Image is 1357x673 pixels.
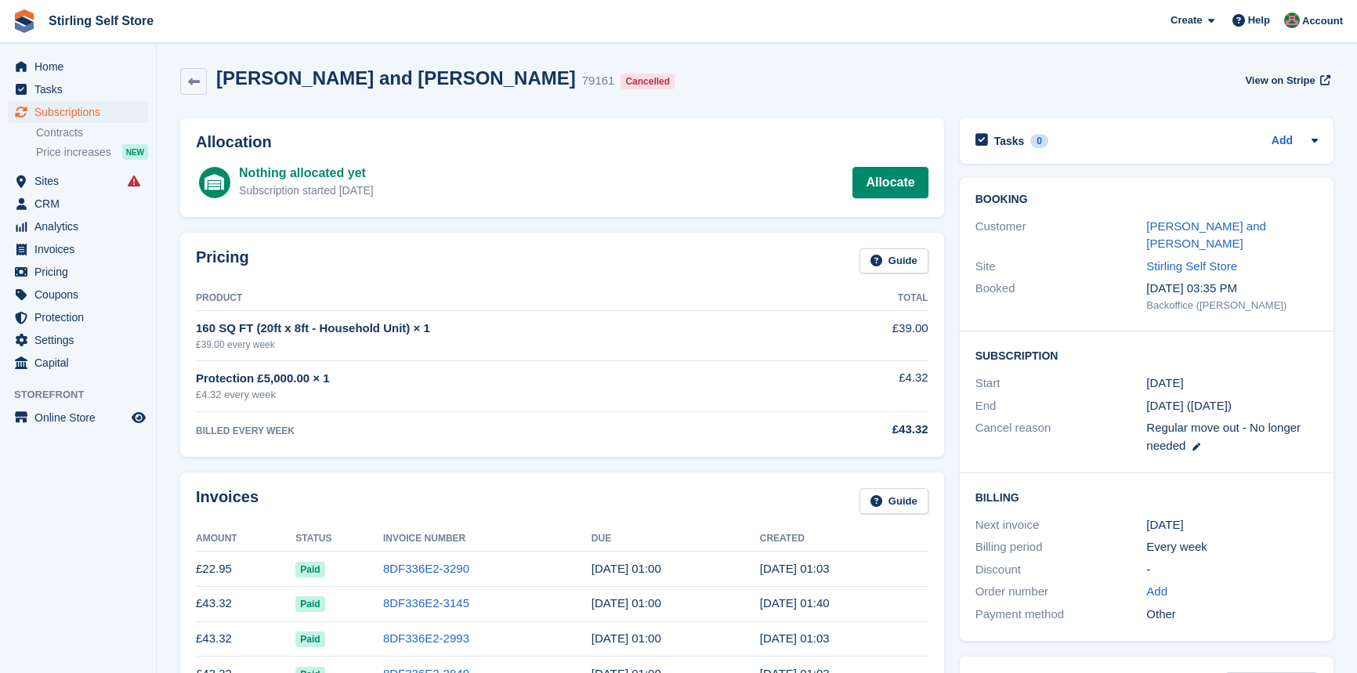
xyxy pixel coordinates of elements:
[383,526,592,552] th: Invoice Number
[122,144,148,160] div: NEW
[295,631,324,647] span: Paid
[196,621,295,657] td: £43.32
[830,311,928,360] td: £39.00
[295,526,383,552] th: Status
[196,387,830,403] div: £4.32 every week
[760,631,830,645] time: 2025-07-25 00:03:57 UTC
[592,631,661,645] time: 2025-07-26 00:00:00 UTC
[8,238,148,260] a: menu
[8,284,148,306] a: menu
[13,9,36,33] img: stora-icon-8386f47178a22dfd0bd8f6a31ec36ba5ce8667c1dd55bd0f319d3a0aa187defe.svg
[383,631,469,645] a: 8DF336E2-2993
[1245,73,1315,89] span: View on Stripe
[196,586,295,621] td: £43.32
[36,125,148,140] a: Contracts
[34,193,128,215] span: CRM
[760,596,830,610] time: 2025-08-01 00:40:21 UTC
[1302,13,1343,29] span: Account
[975,374,1147,393] div: Start
[34,56,128,78] span: Home
[592,562,661,575] time: 2025-08-09 00:00:00 UTC
[34,407,128,429] span: Online Store
[975,419,1147,454] div: Cancel reason
[760,562,830,575] time: 2025-08-08 00:03:49 UTC
[36,145,111,160] span: Price increases
[239,164,374,183] div: Nothing allocated yet
[34,170,128,192] span: Sites
[1146,561,1318,579] div: -
[8,352,148,374] a: menu
[196,338,830,352] div: £39.00 every week
[8,306,148,328] a: menu
[34,329,128,351] span: Settings
[196,424,830,438] div: BILLED EVERY WEEK
[1146,259,1237,273] a: Stirling Self Store
[830,360,928,411] td: £4.32
[859,248,928,274] a: Guide
[975,280,1147,313] div: Booked
[592,526,760,552] th: Due
[1171,13,1202,28] span: Create
[975,397,1147,415] div: End
[592,596,661,610] time: 2025-08-02 00:00:00 UTC
[1239,67,1333,93] a: View on Stripe
[582,72,615,90] div: 79161
[34,215,128,237] span: Analytics
[383,596,469,610] a: 8DF336E2-3145
[8,101,148,123] a: menu
[1146,516,1318,534] div: [DATE]
[1146,399,1232,412] span: [DATE] ([DATE])
[383,562,469,575] a: 8DF336E2-3290
[14,387,156,403] span: Storefront
[34,261,128,283] span: Pricing
[8,329,148,351] a: menu
[216,67,576,89] h2: [PERSON_NAME] and [PERSON_NAME]
[975,606,1147,624] div: Payment method
[8,193,148,215] a: menu
[34,238,128,260] span: Invoices
[196,488,259,514] h2: Invoices
[196,133,928,151] h2: Allocation
[34,101,128,123] span: Subscriptions
[975,561,1147,579] div: Discount
[36,143,148,161] a: Price increases NEW
[1146,583,1167,601] a: Add
[975,347,1318,363] h2: Subscription
[196,552,295,587] td: £22.95
[129,408,148,427] a: Preview store
[8,170,148,192] a: menu
[196,526,295,552] th: Amount
[196,370,830,388] div: Protection £5,000.00 × 1
[1146,219,1266,251] a: [PERSON_NAME] and [PERSON_NAME]
[975,218,1147,253] div: Customer
[34,306,128,328] span: Protection
[8,56,148,78] a: menu
[1146,421,1301,452] span: Regular move out - No longer needed
[34,352,128,374] span: Capital
[42,8,160,34] a: Stirling Self Store
[1248,13,1270,28] span: Help
[196,286,830,311] th: Product
[295,596,324,612] span: Paid
[1146,606,1318,624] div: Other
[128,175,140,187] i: Smart entry sync failures have occurred
[859,488,928,514] a: Guide
[196,248,249,274] h2: Pricing
[760,526,928,552] th: Created
[975,516,1147,534] div: Next invoice
[621,74,675,89] div: Cancelled
[8,215,148,237] a: menu
[8,78,148,100] a: menu
[8,261,148,283] a: menu
[1146,298,1318,313] div: Backoffice ([PERSON_NAME])
[975,583,1147,601] div: Order number
[975,489,1318,505] h2: Billing
[975,538,1147,556] div: Billing period
[994,134,1025,148] h2: Tasks
[975,258,1147,276] div: Site
[8,407,148,429] a: menu
[852,167,928,198] a: Allocate
[196,320,830,338] div: 160 SQ FT (20ft x 8ft - Household Unit) × 1
[1146,280,1318,298] div: [DATE] 03:35 PM
[830,286,928,311] th: Total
